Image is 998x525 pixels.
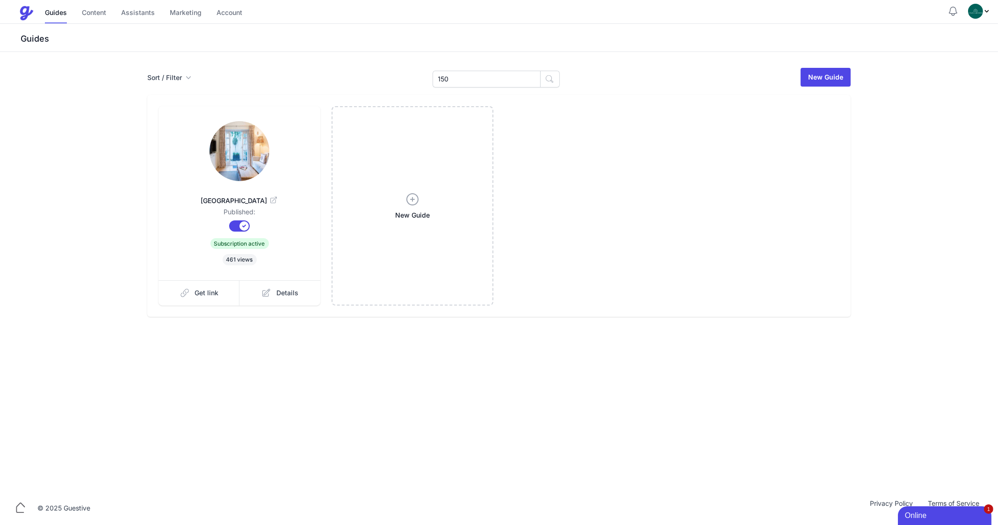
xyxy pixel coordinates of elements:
[19,6,34,21] img: Guestive Guides
[433,71,541,87] input: Search Guides
[121,3,155,23] a: Assistants
[217,3,242,23] a: Account
[174,196,305,205] span: [GEOGRAPHIC_DATA]
[968,4,991,19] div: Profile Menu
[210,121,269,181] img: tyey23ztny6pcc1zfjty8i8ao3ll
[210,238,269,249] span: Subscription active
[801,68,851,87] a: New Guide
[147,73,191,82] button: Sort / Filter
[239,280,320,306] a: Details
[174,207,305,220] dd: Published:
[19,33,998,44] h3: Guides
[45,3,67,23] a: Guides
[223,254,257,265] span: 461 views
[947,6,959,17] button: Notifications
[82,3,106,23] a: Content
[332,106,493,306] a: New Guide
[195,288,219,298] span: Get link
[276,288,298,298] span: Details
[920,499,987,518] a: Terms of Service
[395,211,430,220] span: New Guide
[174,185,305,207] a: [GEOGRAPHIC_DATA]
[898,504,993,525] iframe: chat widget
[37,503,90,513] div: © 2025 Guestive
[159,280,240,306] a: Get link
[170,3,202,23] a: Marketing
[968,4,983,19] img: oovs19i4we9w73xo0bfpgswpi0cd
[862,499,920,518] a: Privacy Policy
